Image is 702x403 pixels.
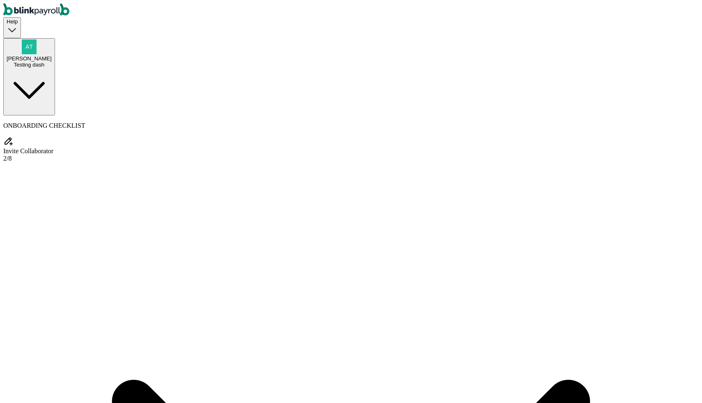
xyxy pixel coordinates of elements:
[3,122,699,129] p: ONBOARDING CHECKLIST
[3,3,699,17] nav: Global
[7,55,52,62] span: [PERSON_NAME]
[661,364,702,403] iframe: Chat Widget
[7,62,52,68] div: Testing dash
[7,155,11,162] span: / 8
[3,17,21,38] button: Help
[3,147,699,155] div: Invite Collaborator
[3,155,7,162] span: 2
[3,38,55,115] button: [PERSON_NAME]Testing dash
[7,18,18,25] span: Help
